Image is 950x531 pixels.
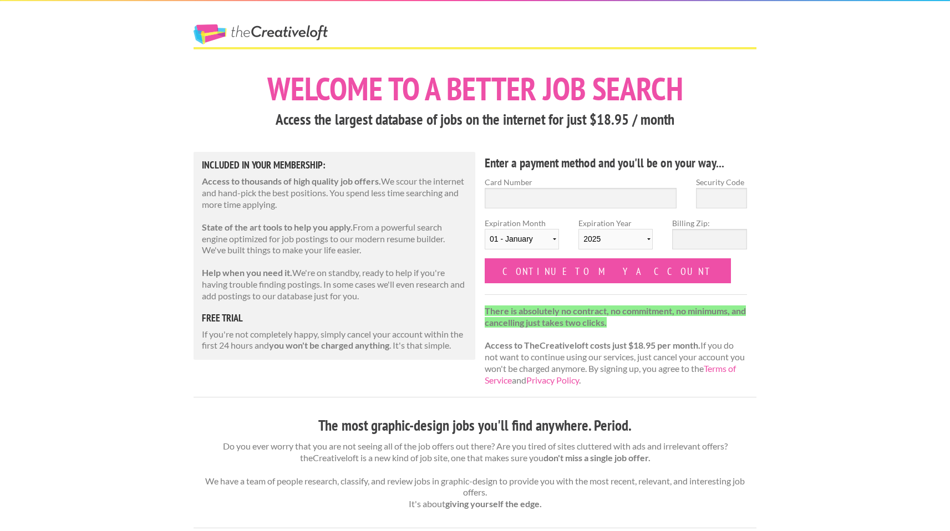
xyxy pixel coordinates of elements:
[194,441,756,510] p: Do you ever worry that you are not seeing all of the job offers out there? Are you tired of sites...
[526,375,579,385] a: Privacy Policy
[672,217,746,229] label: Billing Zip:
[485,258,731,283] input: Continue to my account
[485,217,559,258] label: Expiration Month
[485,176,677,188] label: Card Number
[485,363,736,385] a: Terms of Service
[194,415,756,436] h3: The most graphic-design jobs you'll find anywhere. Period.
[485,305,747,386] p: If you do not want to continue using our services, just cancel your account you won't be charged ...
[202,313,467,323] h5: free trial
[202,222,467,256] p: From a powerful search engine optimized for job postings to our modern resume builder. We've buil...
[543,452,651,463] strong: don't miss a single job offer.
[202,160,467,170] h5: Included in Your Membership:
[269,340,389,350] strong: you won't be charged anything
[578,217,653,258] label: Expiration Year
[202,176,381,186] strong: Access to thousands of high quality job offers.
[194,24,328,44] a: The Creative Loft
[485,340,700,350] strong: Access to TheCreativeloft costs just $18.95 per month.
[202,176,467,210] p: We scour the internet and hand-pick the best positions. You spend less time searching and more ti...
[202,329,467,352] p: If you're not completely happy, simply cancel your account within the first 24 hours and . It's t...
[578,229,653,249] select: Expiration Year
[202,222,353,232] strong: State of the art tools to help you apply.
[445,498,542,509] strong: giving yourself the edge.
[202,267,292,278] strong: Help when you need it.
[485,305,746,328] strong: There is absolutely no contract, no commitment, no minimums, and cancelling just takes two clicks.
[194,73,756,105] h1: Welcome to a better job search
[485,229,559,249] select: Expiration Month
[696,176,747,188] label: Security Code
[194,109,756,130] h3: Access the largest database of jobs on the internet for just $18.95 / month
[485,154,747,172] h4: Enter a payment method and you'll be on your way...
[202,267,467,302] p: We're on standby, ready to help if you're having trouble finding postings. In some cases we'll ev...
